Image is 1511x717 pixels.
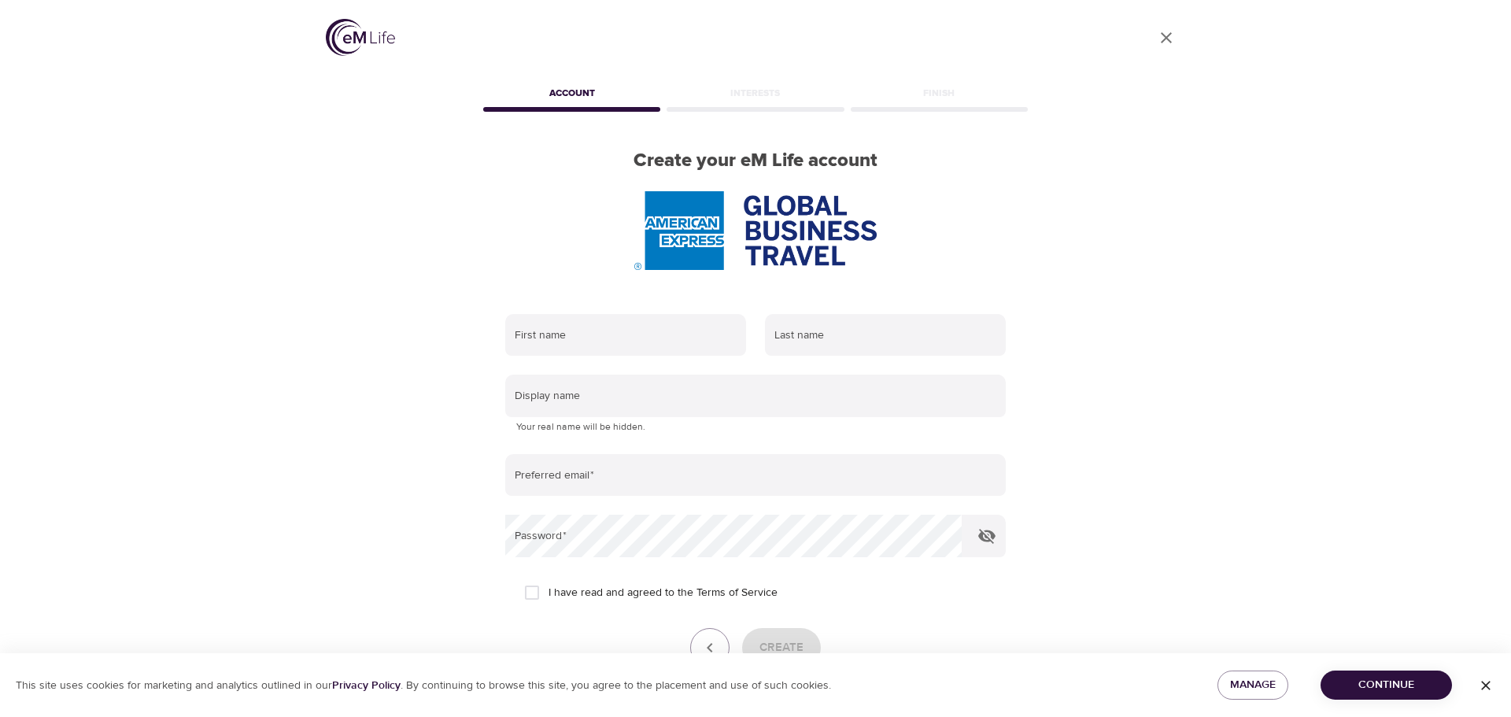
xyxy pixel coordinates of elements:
a: Terms of Service [696,585,778,601]
span: Continue [1333,675,1439,695]
button: Continue [1321,671,1452,700]
img: logo [326,19,395,56]
a: Privacy Policy [332,678,401,693]
p: Your real name will be hidden. [516,419,995,435]
a: close [1147,19,1185,57]
span: Manage [1230,675,1276,695]
img: AmEx%20GBT%20logo.png [634,191,877,270]
h2: Create your eM Life account [480,150,1031,172]
button: Manage [1217,671,1288,700]
span: I have read and agreed to the [549,585,778,601]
